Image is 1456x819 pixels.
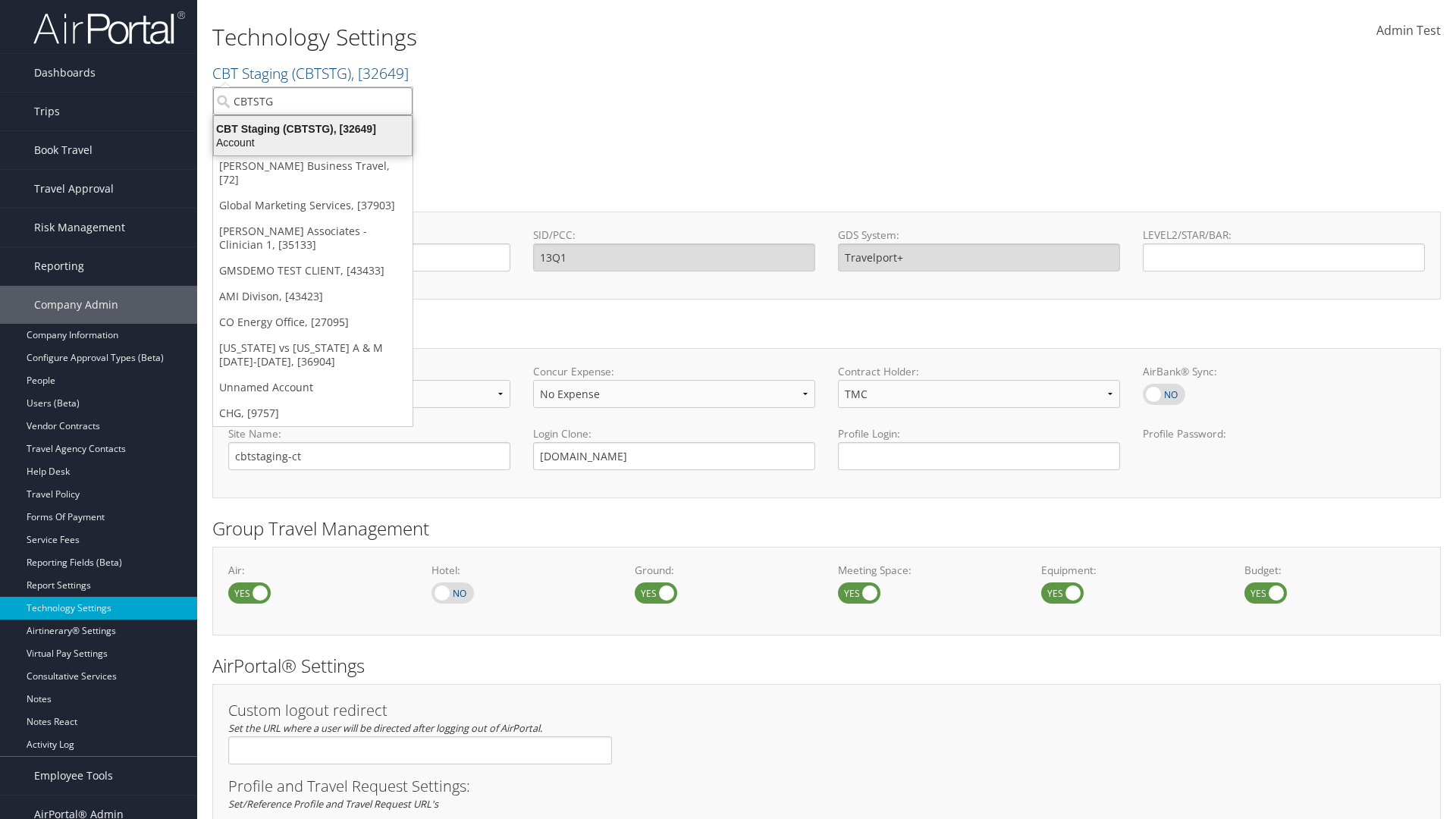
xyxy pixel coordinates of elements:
[1143,426,1425,469] label: Profile Password:
[213,284,413,309] a: AMI Divison, [43423]
[838,364,1120,379] label: Contract Holder:
[838,426,1120,469] label: Profile Login:
[212,21,1031,53] h1: Technology Settings
[34,209,125,246] span: Risk Management
[212,317,1441,343] h2: Online Booking Tool
[213,309,413,335] a: CO Energy Office, [27095]
[351,63,409,83] span: , [ 32649 ]
[213,218,413,258] a: [PERSON_NAME] Associates - Clinician 1, [35133]
[34,757,113,795] span: Employee Tools
[213,258,413,284] a: GMSDEMO TEST CLIENT, [43433]
[292,63,351,83] span: ( CBTSTG )
[1143,384,1185,405] label: AirBank® Sync
[228,721,542,735] em: Set the URL where a user will be directed after logging out of AirPortal.
[34,93,60,130] span: Trips
[228,563,409,578] label: Air:
[533,364,815,379] label: Concur Expense:
[33,10,185,45] img: airportal-logo.png
[212,180,1429,206] h2: GDS
[205,136,421,149] div: Account
[533,227,815,243] label: SID/PCC:
[213,400,413,426] a: CHG, [9757]
[838,563,1018,578] label: Meeting Space:
[635,563,815,578] label: Ground:
[1244,563,1425,578] label: Budget:
[34,131,93,169] span: Book Travel
[228,779,1425,794] h3: Profile and Travel Request Settings:
[1143,227,1425,243] label: LEVEL2/STAR/BAR:
[431,563,612,578] label: Hotel:
[212,516,1441,541] h2: Group Travel Management
[34,54,96,92] span: Dashboards
[1376,8,1441,55] a: Admin Test
[213,153,413,193] a: [PERSON_NAME] Business Travel, [72]
[228,797,438,811] em: Set/Reference Profile and Travel Request URL's
[213,87,413,115] input: Search Accounts
[1376,22,1441,39] span: Admin Test
[213,193,413,218] a: Global Marketing Services, [37903]
[34,170,114,208] span: Travel Approval
[838,227,1120,243] label: GDS System:
[228,426,510,441] label: Site Name:
[228,703,612,718] h3: Custom logout redirect
[34,247,84,285] span: Reporting
[212,63,409,83] a: CBT Staging
[1041,563,1222,578] label: Equipment:
[838,442,1120,470] input: Profile Login:
[213,375,413,400] a: Unnamed Account
[533,426,815,441] label: Login Clone:
[213,335,413,375] a: [US_STATE] vs [US_STATE] A & M [DATE]-[DATE], [36904]
[1143,364,1425,379] label: AirBank® Sync:
[205,122,421,136] div: CBT Staging (CBTSTG), [32649]
[34,286,118,324] span: Company Admin
[212,653,1441,679] h2: AirPortal® Settings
